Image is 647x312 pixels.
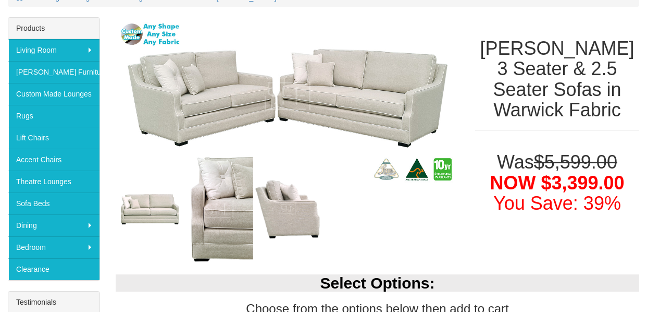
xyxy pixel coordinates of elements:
[8,258,99,280] a: Clearance
[8,171,99,193] a: Theatre Lounges
[8,18,99,39] div: Products
[8,214,99,236] a: Dining
[8,236,99,258] a: Bedroom
[475,152,639,214] h1: Was
[320,274,434,292] b: Select Options:
[8,39,99,61] a: Living Room
[534,151,617,173] del: $5,599.00
[8,61,99,83] a: [PERSON_NAME] Furniture
[490,172,624,194] span: NOW $3,399.00
[8,193,99,214] a: Sofa Beds
[493,193,621,214] font: You Save: 39%
[8,127,99,149] a: Lift Chairs
[8,105,99,127] a: Rugs
[8,83,99,105] a: Custom Made Lounges
[475,38,639,121] h1: [PERSON_NAME] 3 Seater & 2.5 Seater Sofas in Warwick Fabric
[8,149,99,171] a: Accent Chairs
